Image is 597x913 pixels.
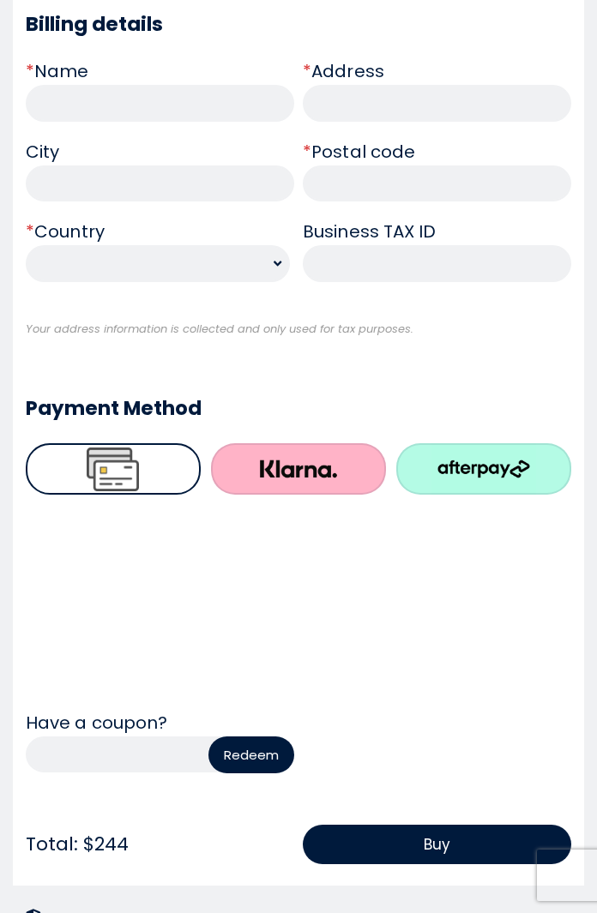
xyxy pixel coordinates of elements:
button: Buy [303,825,571,864]
div: Address [303,58,571,85]
div: Name [26,58,294,85]
span: Your address information is collected and only used for tax purposes. [26,321,413,337]
p: Total: $244 [26,828,294,860]
div: Postal code [303,139,571,165]
button: Redeem [208,736,294,773]
div: Business TAX ID [303,219,571,245]
div: City [26,139,294,165]
iframe: Secure payment input frame [22,517,575,653]
h3: Payment Method [26,396,571,422]
span: Buy [424,833,450,856]
div: Country [26,219,294,245]
div: Have a coupon? [26,710,571,736]
h3: Billing details [26,12,571,38]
